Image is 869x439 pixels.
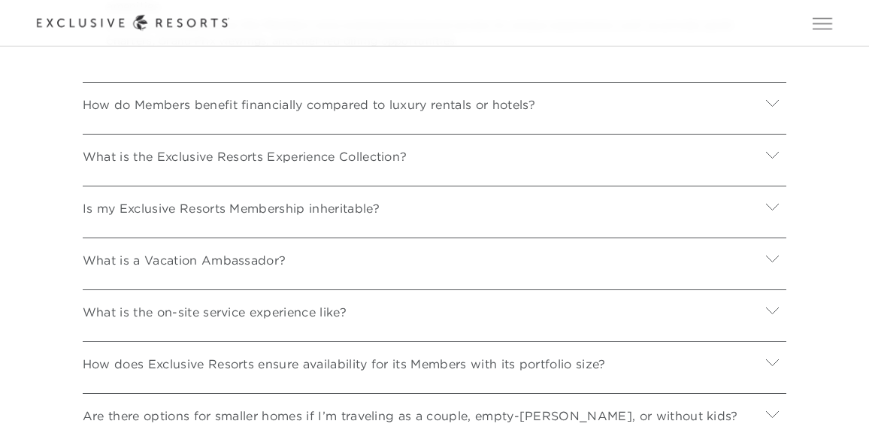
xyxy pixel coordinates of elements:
button: Open navigation [813,18,832,29]
p: What is the Exclusive Resorts Experience Collection? [83,147,407,165]
p: How do Members benefit financially compared to luxury rentals or hotels? [83,95,535,114]
p: Are there options for smaller homes if I’m traveling as a couple, empty-[PERSON_NAME], or without... [83,407,738,425]
p: How does Exclusive Resorts ensure availability for its Members with its portfolio size? [83,355,606,373]
p: Is my Exclusive Resorts Membership inheritable? [83,199,380,217]
p: What is a Vacation Ambassador? [83,251,286,269]
p: What is the on-site service experience like? [83,303,347,321]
